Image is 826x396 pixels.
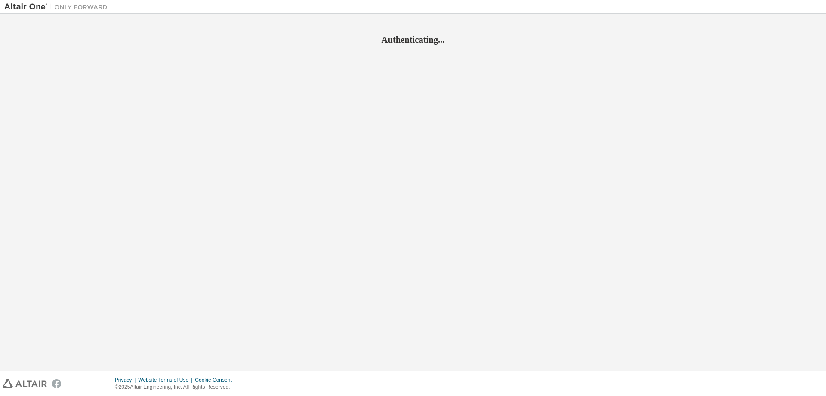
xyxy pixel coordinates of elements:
[3,379,47,388] img: altair_logo.svg
[195,377,237,384] div: Cookie Consent
[4,3,112,11] img: Altair One
[115,384,237,391] p: © 2025 Altair Engineering, Inc. All Rights Reserved.
[4,34,822,45] h2: Authenticating...
[138,377,195,384] div: Website Terms of Use
[52,379,61,388] img: facebook.svg
[115,377,138,384] div: Privacy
